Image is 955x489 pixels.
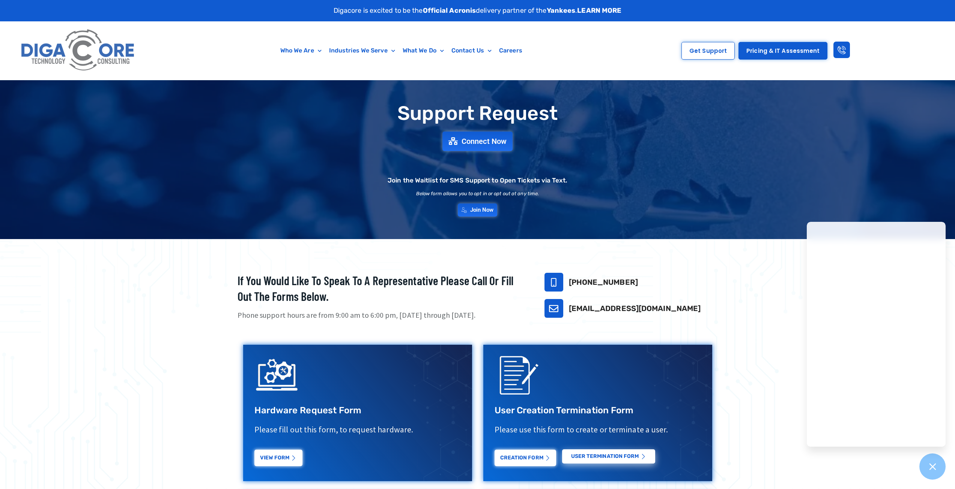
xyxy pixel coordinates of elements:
[681,42,735,60] a: Get Support
[238,273,526,304] h2: If you would like to speak to a representative please call or fill out the forms below.
[254,405,461,416] h3: Hardware Request Form
[547,6,576,15] strong: Yankees
[462,138,507,145] span: Connect Now
[495,450,556,466] a: Creation Form
[448,42,495,59] a: Contact Us
[495,352,540,397] img: Support Request Icon
[544,273,563,292] a: 732-646-5725
[254,352,299,397] img: IT Support Icon
[238,310,526,321] p: Phone support hours are from 9:00 am to 6:00 pm, [DATE] through [DATE].
[571,454,639,459] span: USER Termination Form
[738,42,827,60] a: Pricing & IT Assessment
[495,42,526,59] a: Careers
[416,191,539,196] h2: Below form allows you to opt in or opt out at any time.
[254,450,302,466] a: View Form
[325,42,399,59] a: Industries We Serve
[495,405,701,416] h3: User Creation Termination Form
[569,278,638,287] a: [PHONE_NUMBER]
[689,48,727,54] span: Get Support
[277,42,325,59] a: Who We Are
[562,449,655,464] a: USER Termination Form
[442,132,513,151] a: Connect Now
[184,42,618,59] nav: Menu
[219,103,737,124] h1: Support Request
[423,6,476,15] strong: Official Acronis
[334,6,622,16] p: Digacore is excited to be the delivery partner of the .
[18,25,138,76] img: Digacore logo 1
[399,42,448,59] a: What We Do
[746,48,820,54] span: Pricing & IT Assessment
[458,203,498,217] a: Join Now
[470,207,494,213] span: Join Now
[544,299,563,318] a: support@digacore.com
[495,424,701,435] p: Please use this form to create or terminate a user.
[388,177,567,184] h2: Join the Waitlist for SMS Support to Open Tickets via Text.
[807,222,946,447] iframe: Chatgenie Messenger
[569,304,701,313] a: [EMAIL_ADDRESS][DOMAIN_NAME]
[254,424,461,435] p: Please fill out this form, to request hardware.
[577,6,621,15] a: LEARN MORE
